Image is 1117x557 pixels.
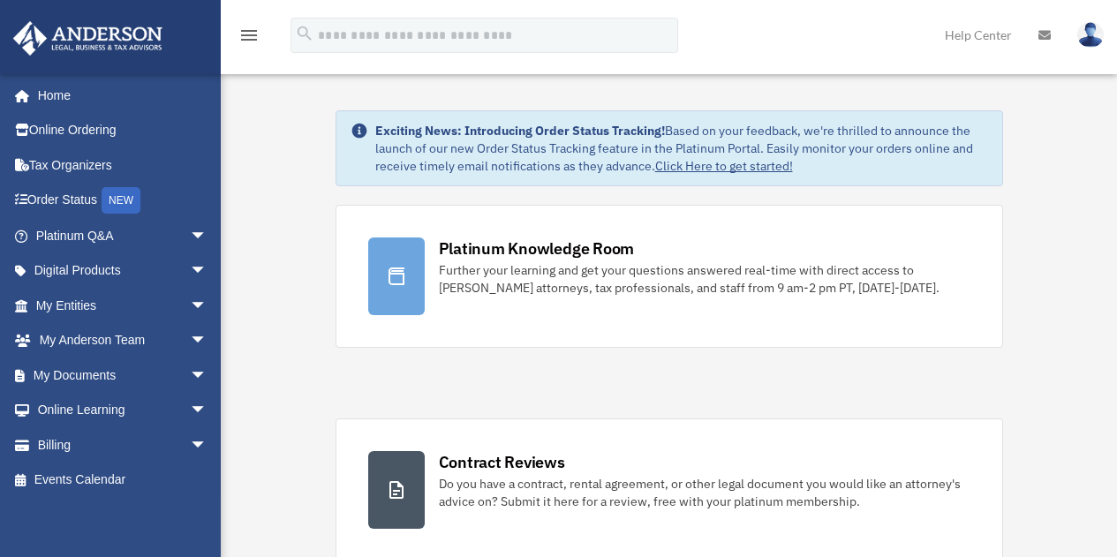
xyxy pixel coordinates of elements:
i: search [295,24,314,43]
span: arrow_drop_down [190,358,225,394]
a: My Entitiesarrow_drop_down [12,288,234,323]
a: Events Calendar [12,463,234,498]
a: Online Learningarrow_drop_down [12,393,234,428]
div: Contract Reviews [439,451,565,473]
a: Order StatusNEW [12,183,234,219]
img: Anderson Advisors Platinum Portal [8,21,168,56]
a: Tax Organizers [12,147,234,183]
strong: Exciting News: Introducing Order Status Tracking! [375,123,665,139]
a: Platinum Q&Aarrow_drop_down [12,218,234,253]
div: Do you have a contract, rental agreement, or other legal document you would like an attorney's ad... [439,475,970,510]
span: arrow_drop_down [190,253,225,290]
span: arrow_drop_down [190,288,225,324]
a: Click Here to get started! [655,158,793,174]
span: arrow_drop_down [190,218,225,254]
div: Further your learning and get your questions answered real-time with direct access to [PERSON_NAM... [439,261,970,297]
span: arrow_drop_down [190,393,225,429]
i: menu [238,25,260,46]
div: Platinum Knowledge Room [439,237,635,260]
img: User Pic [1077,22,1104,48]
span: arrow_drop_down [190,427,225,463]
a: Home [12,78,225,113]
a: menu [238,31,260,46]
a: Online Ordering [12,113,234,148]
a: My Documentsarrow_drop_down [12,358,234,393]
a: My Anderson Teamarrow_drop_down [12,323,234,358]
a: Billingarrow_drop_down [12,427,234,463]
a: Platinum Knowledge Room Further your learning and get your questions answered real-time with dire... [336,205,1003,348]
span: arrow_drop_down [190,323,225,359]
div: Based on your feedback, we're thrilled to announce the launch of our new Order Status Tracking fe... [375,122,988,175]
a: Digital Productsarrow_drop_down [12,253,234,289]
div: NEW [102,187,140,214]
